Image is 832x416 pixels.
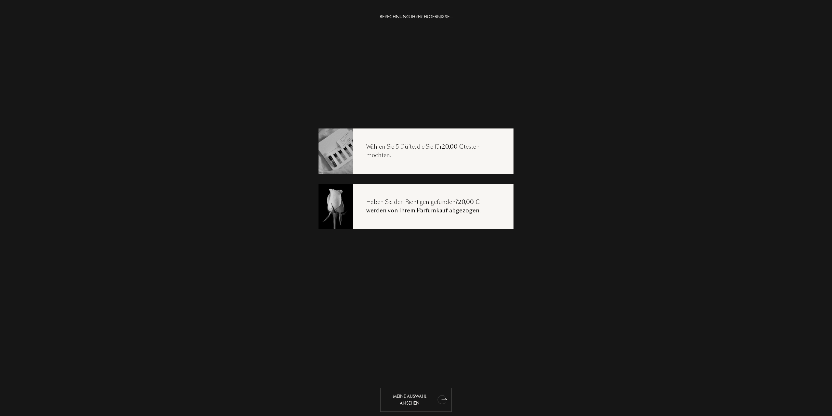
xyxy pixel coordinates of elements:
[353,198,513,215] div: Haben Sie den Richtigen gefunden? .
[380,13,452,20] div: BERECHNUNG IHRER ERGEBNISSE...
[436,393,449,406] div: animation
[353,143,513,159] div: Wählen Sie 5 Düfte, die Sie für testen möchten.
[442,143,464,151] span: 20,00 €
[380,388,452,412] div: Meine Auswahl ansehen
[318,127,353,174] img: recoload1.png
[366,198,480,214] span: 20,00 € werden von Ihrem Parfumkauf abgezogen
[318,183,353,230] img: recoload3.png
